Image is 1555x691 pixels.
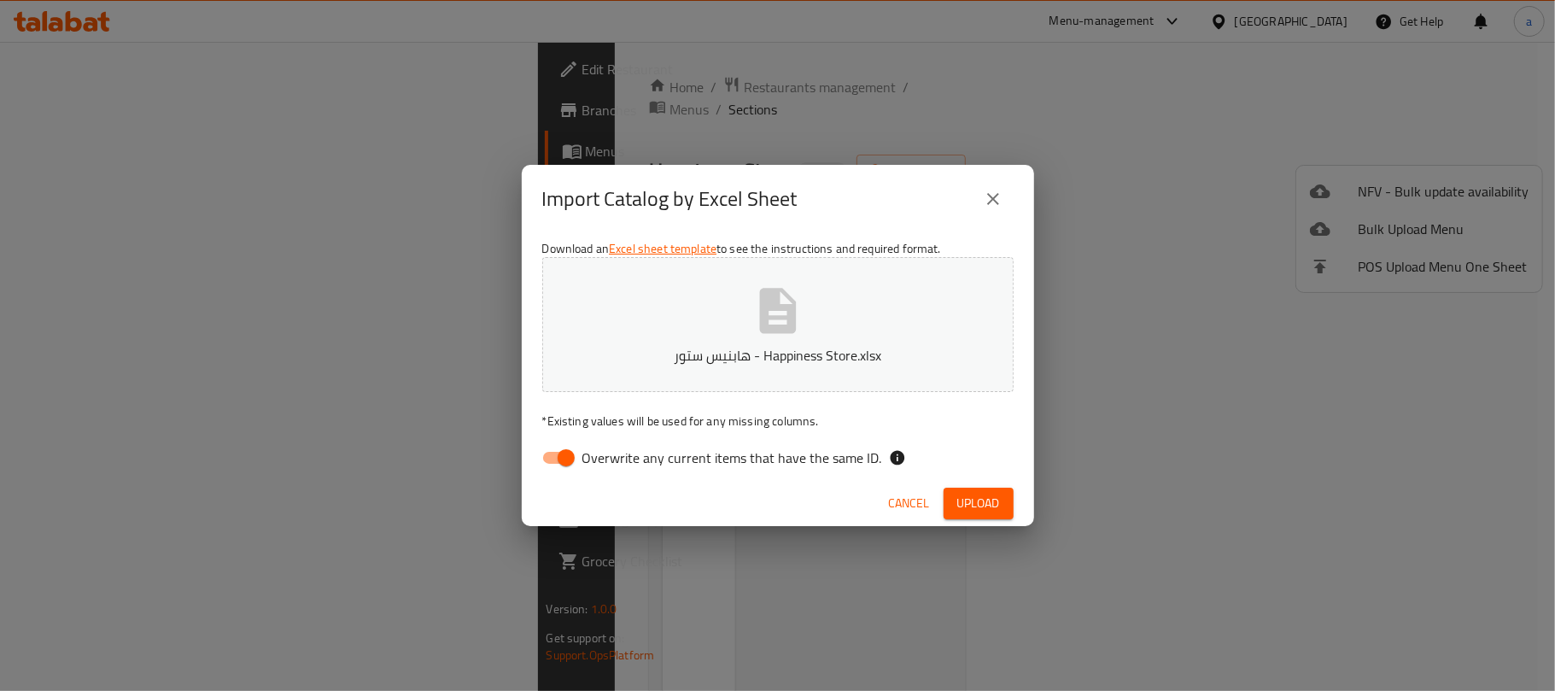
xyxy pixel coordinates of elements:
[542,185,798,213] h2: Import Catalog by Excel Sheet
[889,493,930,514] span: Cancel
[944,488,1014,519] button: Upload
[973,179,1014,220] button: close
[582,448,882,468] span: Overwrite any current items that have the same ID.
[609,237,716,260] a: Excel sheet template
[542,257,1014,392] button: هابنيس ستور - Happiness Store.xlsx
[889,449,906,466] svg: If the overwrite option isn't selected, then the items that match an existing ID will be ignored ...
[569,345,987,366] p: هابنيس ستور - Happiness Store.xlsx
[882,488,937,519] button: Cancel
[957,493,1000,514] span: Upload
[542,413,1014,430] p: Existing values will be used for any missing columns.
[522,233,1034,481] div: Download an to see the instructions and required format.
